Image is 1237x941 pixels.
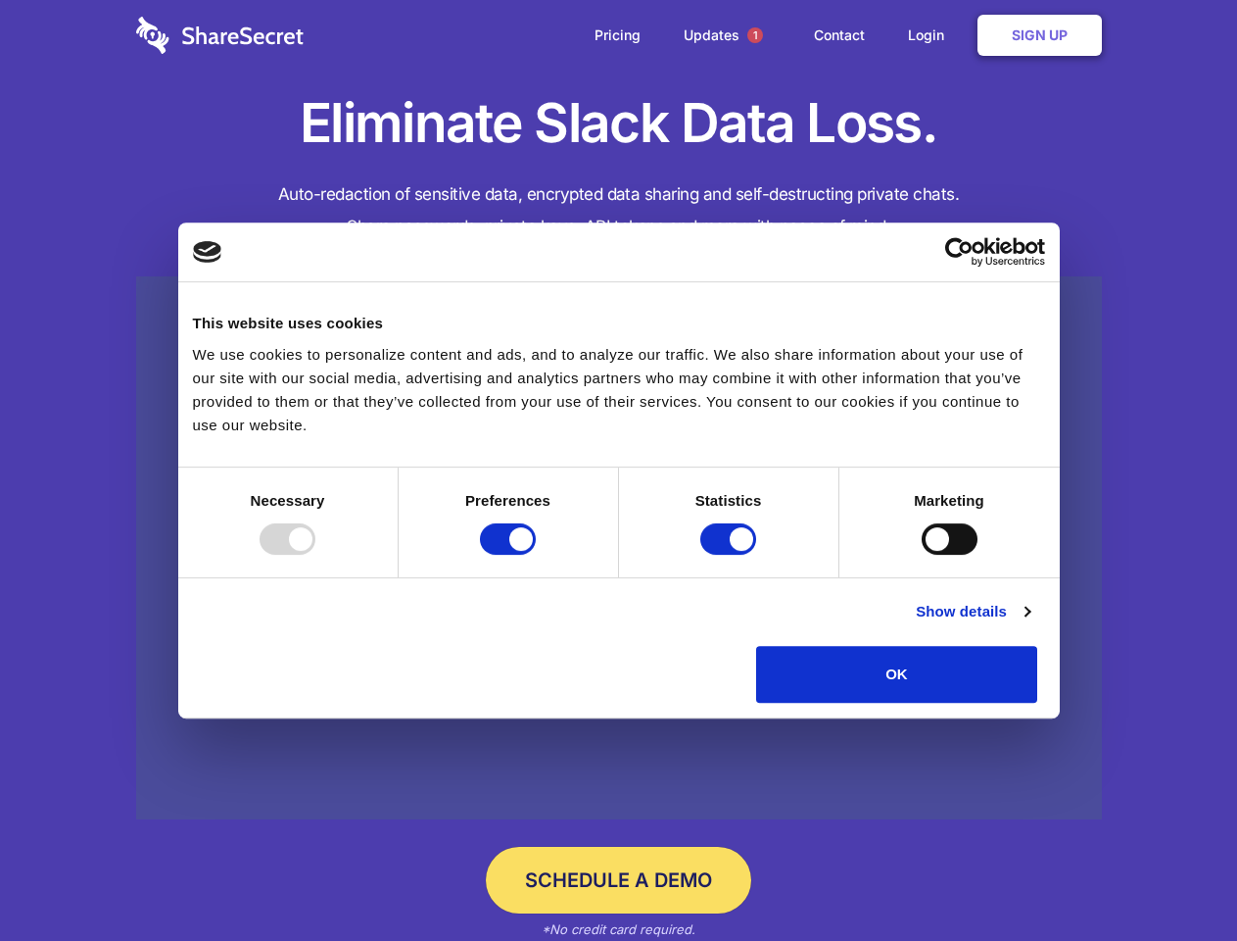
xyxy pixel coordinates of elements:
em: *No credit card required. [542,921,695,937]
a: Show details [916,600,1029,623]
strong: Preferences [465,492,550,509]
div: This website uses cookies [193,312,1045,335]
strong: Necessary [251,492,325,509]
a: Schedule a Demo [486,847,751,914]
div: We use cookies to personalize content and ads, and to analyze our traffic. We also share informat... [193,343,1045,437]
h4: Auto-redaction of sensitive data, encrypted data sharing and self-destructing private chats. Shar... [136,178,1102,243]
strong: Statistics [695,492,762,509]
button: OK [756,646,1037,703]
h1: Eliminate Slack Data Loss. [136,88,1102,159]
strong: Marketing [914,492,984,509]
a: Sign Up [977,15,1102,56]
a: Pricing [575,5,660,66]
a: Login [888,5,974,66]
span: 1 [747,27,763,43]
img: logo-wordmark-white-trans-d4663122ce5f474addd5e946df7df03e33cb6a1c49d2221995e7729f52c070b2.svg [136,17,304,54]
a: Contact [794,5,884,66]
a: Wistia video thumbnail [136,276,1102,820]
img: logo [193,241,222,263]
a: Usercentrics Cookiebot - opens in a new window [874,237,1045,267]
